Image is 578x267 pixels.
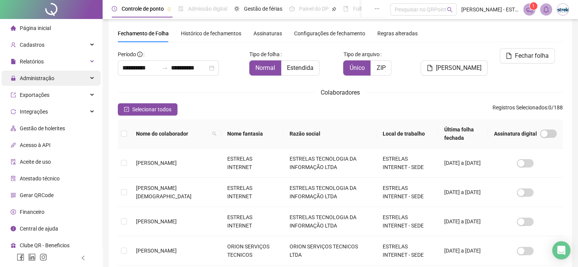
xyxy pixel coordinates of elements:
td: [DATE] a [DATE] [438,207,488,236]
th: Nome fantasia [221,119,283,149]
span: Fechar folha [515,51,549,60]
td: ESTRELAS INTERNET - SEDE [377,236,438,265]
span: audit [11,159,16,164]
td: ESTRELAS INTERNET [221,149,283,178]
span: Gerar QRCode [20,192,54,198]
button: Selecionar todos [118,103,177,115]
span: Nome do colaborador [136,130,209,138]
span: Atestado técnico [20,175,60,182]
sup: 1 [530,2,537,10]
span: left [81,255,86,261]
span: Cadastros [20,42,44,48]
img: 4435 [557,4,568,15]
span: info-circle [11,226,16,231]
span: book [343,6,348,11]
span: Assinatura digital [494,130,537,138]
span: Gestão de holerites [20,125,65,131]
span: Página inicial [20,25,51,31]
span: api [11,142,16,148]
span: solution [11,176,16,181]
span: Clube QR - Beneficios [20,242,70,248]
span: file [11,59,16,64]
td: ESTRELAS INTERNET [221,207,283,236]
span: swap-right [162,65,168,71]
td: ESTRELAS TECNOLOGIA DA INFORMAÇÃO LTDA [283,207,377,236]
span: Tipo de folha [249,50,280,58]
span: Tipo de arquivo [343,50,379,58]
span: linkedin [28,253,36,261]
span: check-square [124,107,129,112]
span: ZIP [376,64,385,71]
span: sun [234,6,239,11]
span: Assinaturas [253,31,282,36]
button: [PERSON_NAME] [421,60,488,76]
span: qrcode [11,193,16,198]
span: dollar [11,209,16,215]
span: Folha de pagamento [353,6,402,12]
span: [PERSON_NAME] - ESTRELAS INTERNET [461,5,519,14]
span: gift [11,243,16,248]
td: ORION SERVIÇOS TECNICOS LTDA [283,236,377,265]
span: Regras alteradas [377,31,418,36]
span: [PERSON_NAME] [436,63,481,73]
span: instagram [40,253,47,261]
td: [DATE] a [DATE] [438,178,488,207]
span: bell [543,6,549,13]
td: [DATE] a [DATE] [438,149,488,178]
span: Registros Selecionados [492,104,547,111]
span: user-add [11,42,16,47]
span: Admissão digital [188,6,227,12]
span: home [11,25,16,31]
span: pushpin [332,7,336,11]
div: Open Intercom Messenger [552,241,570,259]
span: : 0 / 188 [492,103,563,115]
span: Aceite de uso [20,159,51,165]
span: notification [526,6,533,13]
span: pushpin [167,7,171,11]
td: ESTRELAS INTERNET [221,178,283,207]
th: Razão social [283,119,377,149]
span: Histórico de fechamentos [181,30,241,36]
span: export [11,92,16,98]
span: Acesso à API [20,142,51,148]
span: info-circle [137,52,143,57]
span: [PERSON_NAME] [136,218,177,224]
td: ESTRELAS TECNOLOGIA DA INFORMAÇÃO LTDA [283,149,377,178]
span: lock [11,76,16,81]
span: Selecionar todos [132,105,171,114]
span: facebook [17,253,24,261]
span: Painel do DP [299,6,329,12]
span: sync [11,109,16,114]
td: ORION SERVIÇOS TECNICOS [221,236,283,265]
span: Gestão de férias [244,6,282,12]
span: ellipsis [374,6,380,11]
span: [PERSON_NAME][DEMOGRAPHIC_DATA] [136,185,192,199]
td: [DATE] a [DATE] [438,236,488,265]
span: Financeiro [20,209,44,215]
span: 1 [532,3,535,9]
span: to [162,65,168,71]
span: [PERSON_NAME] [136,160,177,166]
span: file-done [178,6,184,11]
span: Relatórios [20,58,44,65]
span: Exportações [20,92,49,98]
span: file [506,53,512,59]
span: dashboard [289,6,295,11]
button: Fechar folha [500,48,555,63]
span: Normal [255,64,275,71]
span: Único [349,64,364,71]
span: [PERSON_NAME] [136,248,177,254]
span: clock-circle [112,6,117,11]
span: Administração [20,75,54,81]
span: Controle de ponto [122,6,164,12]
th: Local de trabalho [377,119,438,149]
span: Fechamento de Folha [118,30,169,36]
td: ESTRELAS TECNOLOGIA DA INFORMAÇÃO LTDA [283,178,377,207]
td: ESTRELAS INTERNET - SEDE [377,178,438,207]
span: Integrações [20,109,48,115]
span: file [427,65,433,71]
span: Estendida [287,64,314,71]
td: ESTRELAS INTERNET - SEDE [377,207,438,236]
span: apartment [11,126,16,131]
td: ESTRELAS INTERNET - SEDE [377,149,438,178]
